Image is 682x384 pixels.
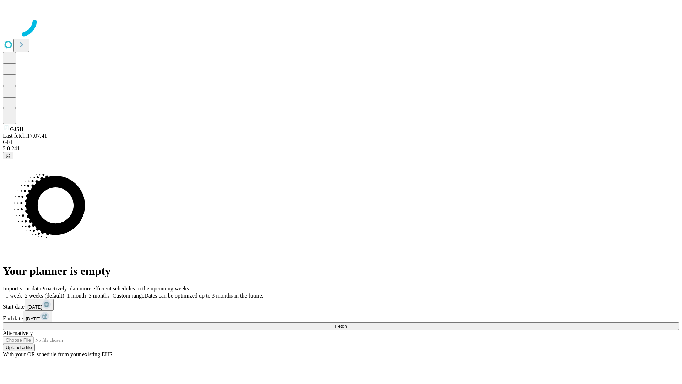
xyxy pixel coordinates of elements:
[25,293,64,299] span: 2 weeks (default)
[10,126,23,132] span: GJSH
[144,293,263,299] span: Dates can be optimized up to 3 months in the future.
[25,299,54,311] button: [DATE]
[113,293,144,299] span: Custom range
[3,311,679,322] div: End date
[3,330,33,336] span: Alternatively
[3,145,679,152] div: 2.0.241
[6,293,22,299] span: 1 week
[3,133,47,139] span: Last fetch: 17:07:41
[335,324,347,329] span: Fetch
[23,311,52,322] button: [DATE]
[26,316,40,321] span: [DATE]
[89,293,110,299] span: 3 months
[3,286,41,292] span: Import your data
[3,351,113,357] span: With your OR schedule from your existing EHR
[3,265,679,278] h1: Your planner is empty
[6,153,11,158] span: @
[67,293,86,299] span: 1 month
[3,152,13,159] button: @
[27,304,42,310] span: [DATE]
[3,299,679,311] div: Start date
[3,344,35,351] button: Upload a file
[3,322,679,330] button: Fetch
[3,139,679,145] div: GEI
[41,286,190,292] span: Proactively plan more efficient schedules in the upcoming weeks.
